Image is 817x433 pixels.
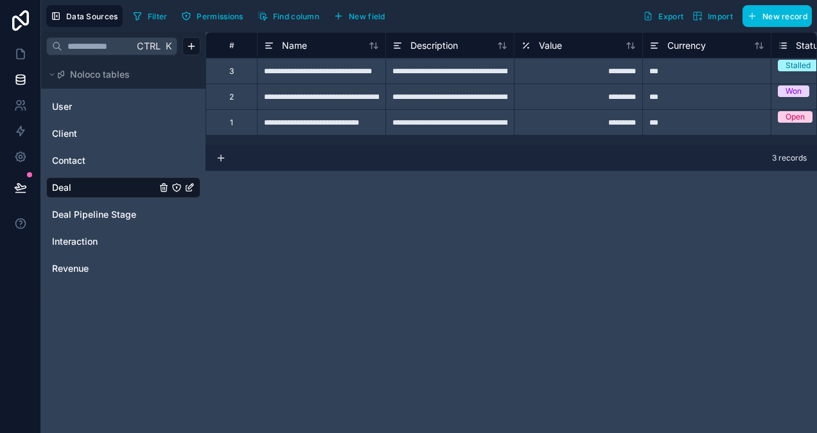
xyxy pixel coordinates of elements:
[52,262,156,275] a: Revenue
[638,5,688,27] button: Export
[216,40,247,50] div: #
[46,150,200,171] div: Contact
[742,5,812,27] button: New record
[197,12,243,21] span: Permissions
[46,66,193,84] button: Noloco tables
[52,127,77,140] span: Client
[52,181,156,194] a: Deal
[708,12,733,21] span: Import
[66,12,118,21] span: Data Sources
[52,208,136,221] span: Deal Pipeline Stage
[52,100,156,113] a: User
[52,235,98,248] span: Interaction
[46,123,200,144] div: Client
[52,208,156,221] a: Deal Pipeline Stage
[786,60,811,71] div: Stalled
[52,100,72,113] span: User
[667,39,706,52] span: Currency
[230,118,233,128] div: 1
[46,204,200,225] div: Deal Pipeline Stage
[46,5,123,27] button: Data Sources
[46,231,200,252] div: Interaction
[786,85,802,97] div: Won
[229,92,234,102] div: 2
[658,12,683,21] span: Export
[46,177,200,198] div: Deal
[253,6,324,26] button: Find column
[52,154,156,167] a: Contact
[148,12,168,21] span: Filter
[273,12,319,21] span: Find column
[772,153,807,163] span: 3 records
[52,235,156,248] a: Interaction
[410,39,458,52] span: Description
[46,258,200,279] div: Revenue
[136,38,162,54] span: Ctrl
[177,6,247,26] button: Permissions
[282,39,307,52] span: Name
[52,154,85,167] span: Contact
[539,39,562,52] span: Value
[329,6,390,26] button: New field
[46,96,200,117] div: User
[737,5,812,27] a: New record
[52,127,156,140] a: Client
[177,6,252,26] a: Permissions
[786,111,805,123] div: Open
[70,68,130,81] span: Noloco tables
[762,12,807,21] span: New record
[688,5,737,27] button: Import
[52,262,89,275] span: Revenue
[349,12,385,21] span: New field
[164,42,173,51] span: K
[128,6,172,26] button: Filter
[52,181,71,194] span: Deal
[229,66,234,76] div: 3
